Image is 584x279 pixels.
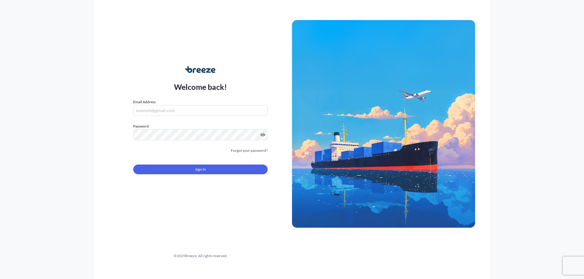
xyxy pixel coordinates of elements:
[231,148,268,154] a: Forgot your password?
[195,166,206,172] span: Sign In
[133,99,156,105] label: Email Address
[109,253,292,259] div: © 2025 Breeze. All rights reserved.
[174,82,227,92] p: Welcome back!
[133,105,268,116] input: example@gmail.com
[260,132,265,137] button: Show password
[292,20,475,228] img: Ship illustration
[133,123,268,129] label: Password
[133,165,268,174] button: Sign In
